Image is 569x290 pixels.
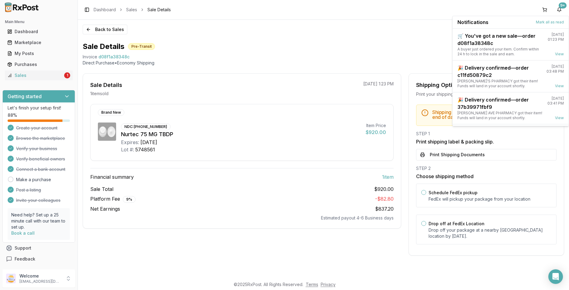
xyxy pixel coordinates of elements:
[547,69,564,74] div: 03:48 PM
[552,32,564,37] div: [DATE]
[555,116,564,120] a: View
[15,256,35,262] span: Feedback
[429,190,478,195] label: Schedule FedEx pickup
[83,54,97,60] div: Invoice
[2,2,41,12] img: RxPost Logo
[363,81,394,87] p: [DATE] 1:23 PM
[5,19,73,24] h2: Main Menu
[90,91,109,97] p: 1 item sold
[121,146,134,153] div: Lot #:
[2,243,75,254] button: Support
[90,205,120,212] span: Net Earnings
[16,166,65,172] span: Connect a bank account
[416,138,557,145] h3: Print shipping label & packing slip.
[83,60,564,66] p: Direct Purchase • Economy Shipping
[382,173,394,181] span: 1 item
[416,81,462,89] div: Shipping Options
[8,105,70,111] p: Let's finish your setup first!
[457,111,543,120] div: [PERSON_NAME] AVE PHARMACY got their item! Funds will land in your account shortly.
[5,26,73,37] a: Dashboard
[121,123,171,130] div: NDC: [PHONE_NUMBER]
[98,54,129,60] span: d08f1a38348c
[90,215,394,221] div: Estimated payout 4-6 Business days
[90,185,113,193] span: Sale Total
[548,269,563,284] div: Open Intercom Messenger
[16,177,51,183] a: Make a purchase
[552,64,564,69] div: [DATE]
[6,274,16,283] img: User avatar
[5,48,73,59] a: My Posts
[121,139,139,146] div: Expires:
[559,2,567,9] div: 9+
[457,96,543,111] div: 🎉 Delivery confirmed—order 37b39971fbf9
[548,37,564,42] div: 01:23 PM
[147,7,171,13] span: Sale Details
[5,59,73,70] a: Purchases
[121,130,361,139] div: Nurtec 75 MG TBDP
[429,221,485,226] label: Drop off at FedEx Location
[16,187,41,193] span: Post a listing
[2,71,75,80] button: Sales1
[7,61,70,67] div: Purchases
[8,93,42,100] h3: Getting started
[11,230,35,236] a: Book a call
[375,206,394,212] span: $837.20
[7,40,70,46] div: Marketplace
[536,20,564,25] button: Mark all as read
[552,96,564,101] div: [DATE]
[98,123,116,141] img: Nurtec 75 MG TBDP
[83,25,127,34] button: Back to Sales
[547,101,564,106] div: 03:41 PM
[306,282,318,287] a: Terms
[366,123,386,129] div: Item Price
[5,70,73,81] a: Sales1
[457,47,543,57] div: A buyer just ordered your item. Confirm within 24 h to lock in the sale and earn.
[457,32,543,47] div: 🛒 You've got a new sale—order d08f1a38348c
[16,135,65,141] span: Browse the marketplace
[554,5,564,15] button: 9+
[5,37,73,48] a: Marketplace
[126,7,137,13] a: Sales
[2,254,75,264] button: Feedback
[19,273,62,279] p: Welcome
[432,110,551,119] h5: Shipping Deadline - Your package must be shipped by end of day [DATE] .
[2,60,75,69] button: Purchases
[2,27,75,36] button: Dashboard
[457,19,488,26] span: Notifications
[429,227,551,239] p: Drop off your package at a nearby [GEOGRAPHIC_DATA] location by [DATE] .
[555,84,564,88] a: View
[90,173,134,181] span: Financial summary
[135,146,155,153] div: 5748561
[2,38,75,47] button: Marketplace
[416,131,557,137] div: STEP 1
[64,72,70,78] div: 1
[90,195,136,203] span: Platform Fee
[416,173,557,180] h3: Choose shipping method
[98,109,124,116] div: Brand New
[83,42,124,51] h1: Sale Details
[555,52,564,57] a: View
[457,79,542,88] div: [PERSON_NAME]'S PHARMACY got their item! Funds will land in your account shortly.
[16,146,57,152] span: Verify your business
[90,81,122,89] div: Sale Details
[16,156,65,162] span: Verify beneficial owners
[321,282,336,287] a: Privacy
[16,125,57,131] span: Create your account
[94,7,116,13] a: Dashboard
[11,212,66,230] p: Need help? Set up a 25 minute call with our team to set up.
[94,7,171,13] nav: breadcrumb
[8,112,17,118] span: 88 %
[457,64,542,79] div: 🎉 Delivery confirmed—order c11fd50879c2
[140,139,157,146] div: [DATE]
[19,279,62,284] p: [EMAIL_ADDRESS][DOMAIN_NAME]
[7,29,70,35] div: Dashboard
[416,149,557,161] button: Print Shipping Documents
[375,196,394,202] span: - $82.80
[416,91,557,97] div: Print your shipping label and choose how to send your package
[429,196,551,202] p: FedEx will pickup your package from your location
[7,50,70,57] div: My Posts
[2,49,75,58] button: My Posts
[7,72,63,78] div: Sales
[128,43,155,50] div: Pre-Transit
